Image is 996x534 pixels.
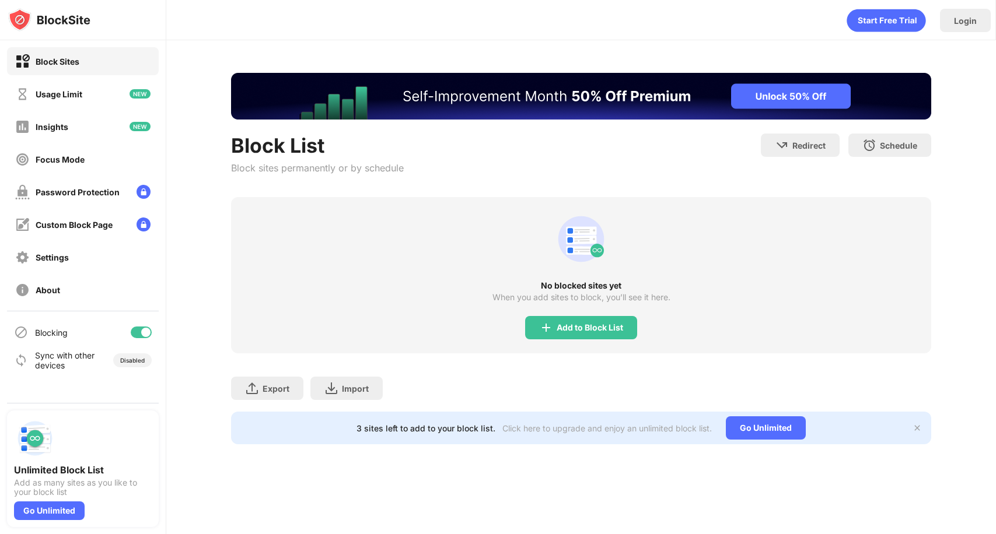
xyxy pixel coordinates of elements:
div: Focus Mode [36,154,85,164]
div: Block sites permanently or by schedule [231,162,404,174]
div: Go Unlimited [726,416,806,440]
img: lock-menu.svg [137,217,151,231]
div: Unlimited Block List [14,464,152,476]
div: Block List [231,133,404,157]
div: Custom Block Page [36,220,113,230]
div: Login [954,16,977,26]
img: new-icon.svg [130,89,151,99]
div: Schedule [880,140,917,150]
img: focus-off.svg [15,152,30,167]
div: Settings [36,252,69,262]
img: sync-icon.svg [14,353,28,367]
div: animation [847,9,926,32]
img: push-block-list.svg [14,417,56,459]
div: Add as many sites as you like to your block list [14,478,152,497]
div: Export [263,384,289,394]
img: about-off.svg [15,283,30,297]
div: Sync with other devices [35,350,95,370]
div: Redirect [792,140,826,150]
iframe: Banner [231,73,931,120]
img: new-icon.svg [130,122,151,131]
div: Blocking [35,328,68,338]
div: 3 sites left to add to your block list. [357,423,495,433]
div: Click here to upgrade and enjoy an unlimited block list. [502,423,712,433]
div: Add to Block List [557,323,623,332]
div: Usage Limit [36,89,82,99]
img: block-on.svg [15,54,30,69]
div: When you add sites to block, you’ll see it here. [492,293,670,302]
div: animation [553,211,609,267]
div: Import [342,384,369,394]
div: Disabled [120,357,145,364]
img: insights-off.svg [15,120,30,134]
div: Go Unlimited [14,501,85,520]
img: x-button.svg [913,423,922,433]
img: customize-block-page-off.svg [15,217,30,232]
img: settings-off.svg [15,250,30,265]
div: Block Sites [36,57,79,66]
img: blocking-icon.svg [14,325,28,339]
img: logo-blocksite.svg [8,8,90,31]
img: lock-menu.svg [137,185,151,199]
div: Password Protection [36,187,120,197]
img: password-protection-off.svg [15,185,30,199]
div: No blocked sites yet [231,281,931,290]
img: time-usage-off.svg [15,87,30,101]
div: About [36,285,60,295]
div: Insights [36,122,68,132]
